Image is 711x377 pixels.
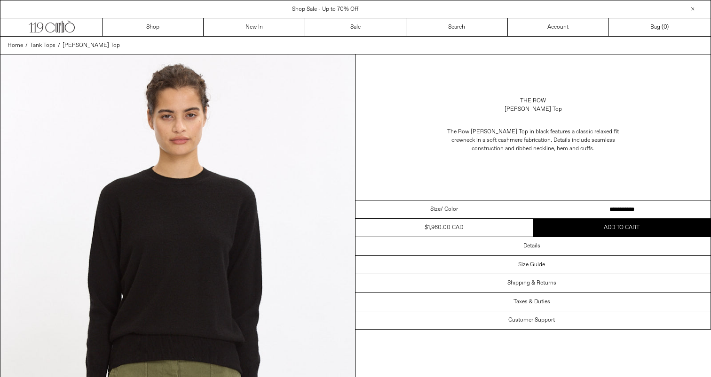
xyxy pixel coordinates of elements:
[664,23,669,31] span: )
[8,41,23,50] a: Home
[439,123,627,158] p: The Row [PERSON_NAME] Top in black features a classic relaxed fit crewneck in a soft cashmere fab...
[103,18,204,36] a: Shop
[63,42,120,49] span: [PERSON_NAME] Top
[523,243,540,249] h3: Details
[8,42,23,49] span: Home
[518,262,545,268] h3: Size Guide
[441,205,458,214] span: / Color
[513,299,550,305] h3: Taxes & Duties
[292,6,358,13] a: Shop Sale - Up to 70% Off
[305,18,406,36] a: Sale
[520,97,546,105] a: The Row
[533,219,711,237] button: Add to cart
[406,18,507,36] a: Search
[507,280,556,286] h3: Shipping & Returns
[430,205,441,214] span: Size
[30,41,55,50] a: Tank Tops
[508,317,555,323] h3: Customer Support
[604,224,640,231] span: Add to cart
[664,23,667,31] span: 0
[505,105,562,114] div: [PERSON_NAME] Top
[609,18,710,36] a: Bag ()
[58,41,60,50] span: /
[204,18,305,36] a: New In
[425,223,463,232] div: $1,960.00 CAD
[508,18,609,36] a: Account
[63,41,120,50] a: [PERSON_NAME] Top
[25,41,28,50] span: /
[30,42,55,49] span: Tank Tops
